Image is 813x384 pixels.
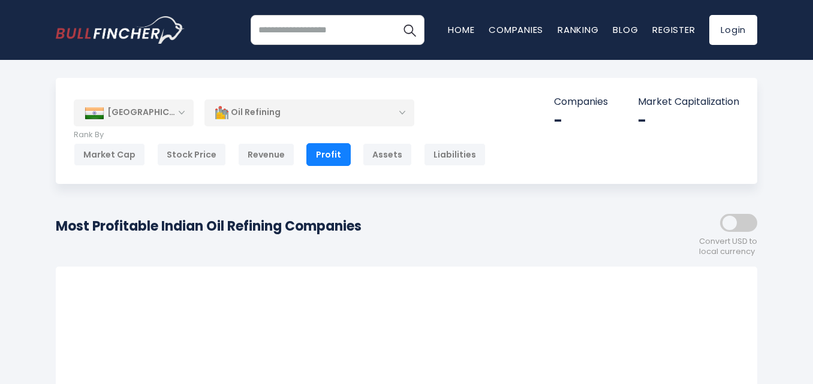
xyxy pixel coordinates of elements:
div: Revenue [238,143,294,166]
p: Rank By [74,130,486,140]
div: Oil Refining [204,99,414,126]
a: Go to homepage [56,16,185,44]
div: Stock Price [157,143,226,166]
span: Convert USD to local currency [699,237,757,257]
div: Profit [306,143,351,166]
a: Home [448,23,474,36]
div: Liabilities [424,143,486,166]
button: Search [395,15,424,45]
a: Companies [489,23,543,36]
a: Ranking [558,23,598,36]
a: Register [652,23,695,36]
div: [GEOGRAPHIC_DATA] [74,99,194,126]
h1: Most Profitable Indian Oil Refining Companies [56,216,362,236]
a: Blog [613,23,638,36]
div: Market Cap [74,143,145,166]
div: - [638,111,739,130]
p: Market Capitalization [638,96,739,108]
p: Companies [554,96,608,108]
div: Assets [363,143,412,166]
div: - [554,111,608,130]
a: Login [709,15,757,45]
img: bullfincher logo [56,16,185,44]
